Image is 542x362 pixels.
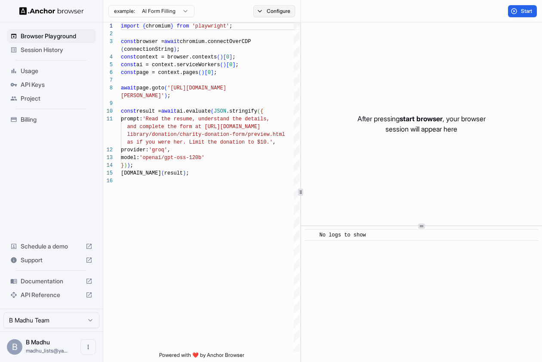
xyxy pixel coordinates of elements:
button: Configure [253,5,295,17]
span: import [121,23,139,29]
span: ; [229,23,232,29]
span: .stringify [226,108,257,114]
span: API Keys [21,80,92,89]
span: library/donation/charity-donation-form/preview.htm [127,132,282,138]
div: 16 [103,177,113,185]
span: ai.evaluate [177,108,211,114]
span: const [121,62,136,68]
div: 7 [103,77,113,84]
span: ; [177,46,180,52]
span: ) [183,170,186,176]
div: API Reference [7,288,96,302]
span: await [121,85,136,91]
span: ​ [309,231,313,239]
div: Schedule a demo [7,239,96,253]
span: ) [173,46,176,52]
span: } [121,163,124,169]
span: ) [127,163,130,169]
span: Billing [21,115,92,124]
div: 10 [103,107,113,115]
span: ; [186,170,189,176]
div: Support [7,253,96,267]
span: from [177,23,189,29]
span: result = [136,108,161,114]
div: Browser Playground [7,29,96,43]
span: l [282,132,285,138]
div: 13 [103,154,113,162]
span: and complete the form at [URL][DOMAIN_NAME] [127,124,260,130]
span: { [260,108,263,114]
div: Session History [7,43,96,57]
div: 3 [103,38,113,46]
span: [ [204,70,207,76]
div: 12 [103,146,113,154]
span: madhu_lists@yahoo.com [26,347,68,354]
span: ai = context.serviceWorkers [136,62,220,68]
span: ) [164,93,167,99]
span: Usage [21,67,92,75]
span: 'openai/gpt-oss-120b' [139,155,204,161]
span: chromium [146,23,171,29]
span: ( [164,85,167,91]
span: Schedule a demo [21,242,82,251]
span: ; [130,163,133,169]
span: { [142,23,145,29]
span: [DOMAIN_NAME] [121,170,161,176]
span: B Madhu [26,338,50,346]
span: JSON [214,108,226,114]
div: 5 [103,61,113,69]
button: Start [508,5,537,17]
div: 9 [103,100,113,107]
span: 'Read the resume, understand the details, [142,116,269,122]
span: Support [21,256,82,264]
span: Project [21,94,92,103]
span: , [273,139,276,145]
span: ; [214,70,217,76]
span: 0 [229,62,232,68]
span: Browser Playground [21,32,92,40]
div: 4 [103,53,113,61]
span: 'groq' [149,147,167,153]
span: ] [229,54,232,60]
span: ( [217,54,220,60]
span: const [121,70,136,76]
div: 6 [103,69,113,77]
span: API Reference [21,291,82,299]
div: 11 [103,115,113,123]
span: example: [114,8,135,15]
span: ) [124,163,127,169]
span: const [121,54,136,60]
span: ( [121,46,124,52]
span: , [167,147,170,153]
span: ( [257,108,260,114]
span: as if you were her. Limit the donation to $10.' [127,139,272,145]
span: ( [161,170,164,176]
span: page.goto [136,85,164,91]
span: 0 [226,54,229,60]
div: 2 [103,30,113,38]
div: Documentation [7,274,96,288]
span: ; [232,54,235,60]
span: const [121,108,136,114]
img: Anchor Logo [19,7,84,15]
span: prompt: [121,116,142,122]
span: [PERSON_NAME]' [121,93,164,99]
span: Session History [21,46,92,54]
span: await [164,39,180,45]
span: Powered with ❤️ by Anchor Browser [159,352,244,362]
span: context = browser.contexts [136,54,217,60]
span: provider: [121,147,149,153]
span: ; [167,93,170,99]
span: chromium.connectOverCDP [180,39,251,45]
span: Start [521,8,533,15]
span: result [164,170,183,176]
span: connectionString [124,46,173,52]
span: start browser [400,114,443,123]
p: After pressing , your browser session will appear here [357,114,486,134]
span: ) [201,70,204,76]
div: API Keys [7,78,96,92]
span: model: [121,155,139,161]
div: Billing [7,113,96,126]
div: Project [7,92,96,105]
span: const [121,39,136,45]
